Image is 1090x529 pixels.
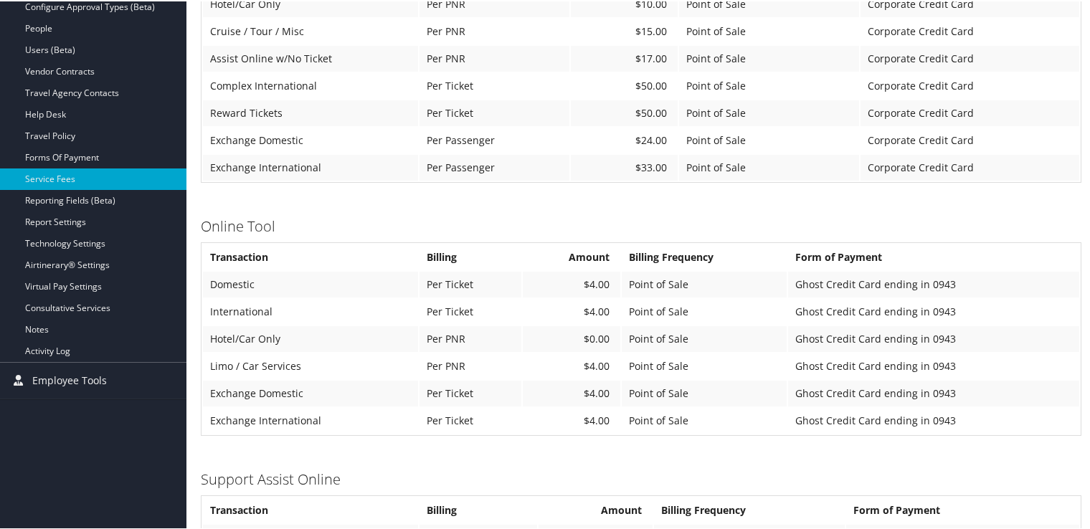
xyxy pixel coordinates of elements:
[622,352,787,378] td: Point of Sale
[203,153,418,179] td: Exchange International
[420,406,521,432] td: Per Ticket
[788,243,1079,269] th: Form of Payment
[571,153,678,179] td: $33.00
[571,44,678,70] td: $17.00
[203,325,418,351] td: Hotel/Car Only
[861,99,1079,125] td: Corporate Credit Card
[420,352,521,378] td: Per PNR
[846,496,1079,522] th: Form of Payment
[523,297,621,323] td: $4.00
[861,126,1079,152] td: Corporate Credit Card
[571,99,678,125] td: $50.00
[679,153,859,179] td: Point of Sale
[861,17,1079,43] td: Corporate Credit Card
[788,297,1079,323] td: Ghost Credit Card ending in 0943
[622,297,787,323] td: Point of Sale
[203,406,418,432] td: Exchange International
[420,99,569,125] td: Per Ticket
[523,379,621,405] td: $4.00
[523,325,621,351] td: $0.00
[861,44,1079,70] td: Corporate Credit Card
[679,72,859,97] td: Point of Sale
[523,243,621,269] th: Amount
[539,496,652,522] th: Amount
[788,270,1079,296] td: Ghost Credit Card ending in 0943
[203,126,418,152] td: Exchange Domestic
[201,215,1081,235] h3: Online Tool
[622,270,787,296] td: Point of Sale
[861,153,1079,179] td: Corporate Credit Card
[32,361,107,397] span: Employee Tools
[420,379,521,405] td: Per Ticket
[420,496,537,522] th: Billing
[679,44,859,70] td: Point of Sale
[203,297,418,323] td: International
[861,72,1079,97] td: Corporate Credit Card
[622,325,787,351] td: Point of Sale
[203,17,418,43] td: Cruise / Tour / Misc
[523,406,621,432] td: $4.00
[622,406,787,432] td: Point of Sale
[203,379,418,405] td: Exchange Domestic
[679,126,859,152] td: Point of Sale
[420,17,569,43] td: Per PNR
[571,72,678,97] td: $50.00
[420,243,521,269] th: Billing
[420,72,569,97] td: Per Ticket
[203,243,418,269] th: Transaction
[420,44,569,70] td: Per PNR
[654,496,845,522] th: Billing Frequency
[788,406,1079,432] td: Ghost Credit Card ending in 0943
[203,44,418,70] td: Assist Online w/No Ticket
[523,352,621,378] td: $4.00
[571,126,678,152] td: $24.00
[788,379,1079,405] td: Ghost Credit Card ending in 0943
[420,325,521,351] td: Per PNR
[203,496,418,522] th: Transaction
[523,270,621,296] td: $4.00
[203,99,418,125] td: Reward Tickets
[571,17,678,43] td: $15.00
[679,99,859,125] td: Point of Sale
[788,352,1079,378] td: Ghost Credit Card ending in 0943
[788,325,1079,351] td: Ghost Credit Card ending in 0943
[679,17,859,43] td: Point of Sale
[203,352,418,378] td: Limo / Car Services
[622,379,787,405] td: Point of Sale
[203,270,418,296] td: Domestic
[420,126,569,152] td: Per Passenger
[203,72,418,97] td: Complex International
[420,297,521,323] td: Per Ticket
[622,243,787,269] th: Billing Frequency
[201,468,1081,488] h3: Support Assist Online
[420,153,569,179] td: Per Passenger
[420,270,521,296] td: Per Ticket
